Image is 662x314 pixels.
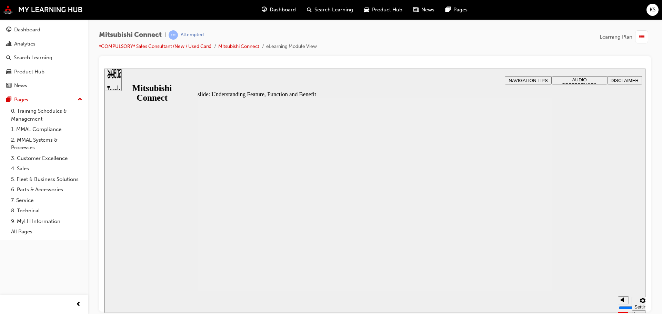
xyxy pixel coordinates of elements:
div: Attempted [181,32,204,38]
a: 1. MMAL Compliance [8,124,85,135]
a: Product Hub [3,65,85,78]
span: news-icon [413,6,419,14]
img: mmal [3,5,83,14]
input: volume [514,236,559,242]
div: Search Learning [14,54,52,62]
button: DISCLAIMER [503,8,538,16]
div: Analytics [14,40,36,48]
span: search-icon [307,6,312,14]
span: car-icon [6,69,11,75]
span: pages-icon [6,97,11,103]
button: Pages [3,93,85,106]
a: pages-iconPages [440,3,473,17]
a: 3. Customer Excellence [8,153,85,164]
span: Product Hub [372,6,402,14]
a: car-iconProduct Hub [359,3,408,17]
span: | [164,31,166,39]
button: KS [646,4,659,16]
a: 2. MMAL Systems & Processes [8,135,85,153]
span: guage-icon [6,27,11,33]
span: chart-icon [6,41,11,47]
div: Pages [14,96,28,104]
span: learningRecordVerb_ATTEMPT-icon [169,30,178,40]
span: guage-icon [262,6,267,14]
a: All Pages [8,226,85,237]
span: Dashboard [270,6,296,14]
span: search-icon [6,55,11,61]
span: up-icon [78,95,82,104]
span: Pages [453,6,468,14]
li: eLearning Module View [266,43,317,51]
span: KS [650,6,655,14]
span: pages-icon [445,6,451,14]
a: 8. Technical [8,205,85,216]
button: DashboardAnalyticsSearch LearningProduct HubNews [3,22,85,93]
a: 0. Training Schedules & Management [8,106,85,124]
span: prev-icon [76,300,81,309]
button: Learning Plan [600,30,651,43]
a: News [3,79,85,92]
span: car-icon [364,6,369,14]
a: search-iconSearch Learning [301,3,359,17]
label: Zoom to fit [527,242,541,262]
a: 5. Fleet & Business Solutions [8,174,85,185]
div: misc controls [510,222,538,244]
span: list-icon [639,33,644,41]
span: Learning Plan [600,33,632,41]
div: News [14,82,27,90]
span: news-icon [6,83,11,89]
a: 7. Service [8,195,85,206]
span: AUDIO PREFERENCES [458,9,492,19]
a: Dashboard [3,23,85,36]
a: guage-iconDashboard [256,3,301,17]
a: 4. Sales [8,163,85,174]
div: Product Hub [14,68,44,76]
span: Mitsubishi Connect [99,31,162,39]
span: Search Learning [314,6,353,14]
a: 9. MyLH Information [8,216,85,227]
span: DISCLAIMER [506,9,534,14]
div: Dashboard [14,26,40,34]
span: News [421,6,434,14]
div: Settings [530,236,546,241]
button: Mute (Ctrl+Alt+M) [513,228,524,236]
a: Analytics [3,38,85,50]
button: AUDIO PREFERENCES [447,8,503,16]
button: NAVIGATION TIPS [400,8,447,16]
span: NAVIGATION TIPS [404,9,443,14]
a: news-iconNews [408,3,440,17]
a: Mitsubishi Connect [218,43,259,49]
a: *COMPULSORY* Sales Consultant (New / Used Cars) [99,43,211,49]
button: Settings [527,228,549,242]
a: Search Learning [3,51,85,64]
a: 6. Parts & Accessories [8,184,85,195]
